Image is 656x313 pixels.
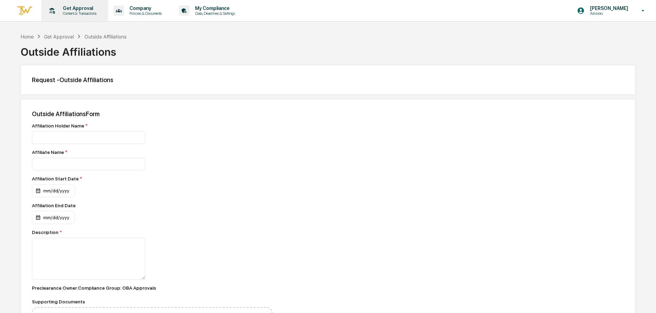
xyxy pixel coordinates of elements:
div: Affiliation Holder Name [32,123,272,128]
a: Powered byPylon [48,24,83,29]
div: mm/dd/yyyy [32,184,75,197]
div: Description [32,230,272,235]
p: Advisors [585,11,632,16]
p: Policies & Documents [124,11,165,16]
div: Outside Affiliations [21,40,635,58]
div: Request - Outside Affiliations [32,76,624,83]
div: Affiliate Name [32,149,272,155]
p: [PERSON_NAME] [585,5,632,11]
div: Affiliation End Date [32,203,135,208]
p: Get Approval [57,5,100,11]
span: Pylon [68,24,83,29]
div: Affiliation Start Date [32,176,135,181]
div: Preclearance Owner : Compliance Group: OBA Approvals [32,285,272,291]
div: Supporting Documents [32,299,272,304]
p: My Compliance [190,5,238,11]
div: Outside Affiliations [84,34,126,40]
img: logo [16,5,33,16]
p: Company [124,5,165,11]
p: Data, Deadlines & Settings [190,11,238,16]
div: Get Approval [44,34,74,40]
div: Home [21,34,34,40]
div: Outside Affiliations Form [32,110,624,118]
div: mm/dd/yyyy [32,211,75,224]
p: Content & Transactions [57,11,100,16]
